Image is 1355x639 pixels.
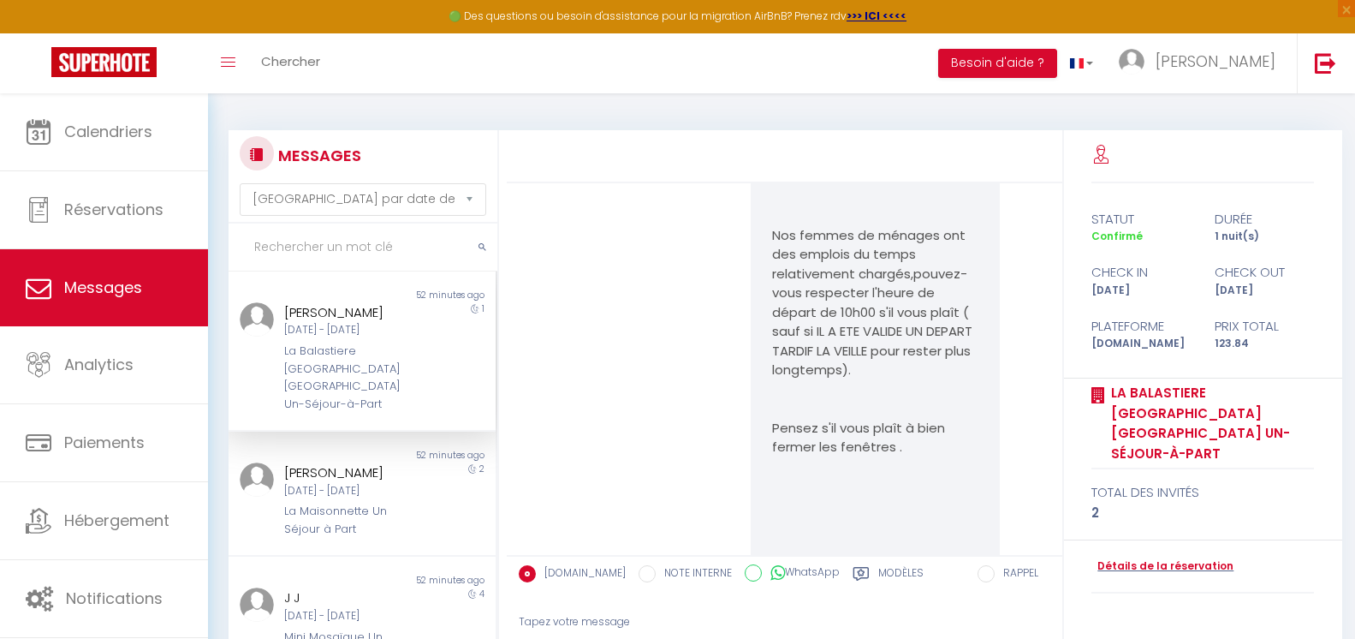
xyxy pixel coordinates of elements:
[1119,49,1144,75] img: ...
[1203,316,1325,337] div: Prix total
[362,449,496,463] div: 52 minutes ago
[64,354,134,375] span: Analytics
[64,199,163,220] span: Réservations
[479,463,484,475] span: 2
[1080,316,1203,337] div: Plateforme
[1080,262,1203,283] div: check in
[1106,33,1297,93] a: ... [PERSON_NAME]
[284,483,418,499] div: [DATE] - [DATE]
[284,463,418,483] div: [PERSON_NAME]
[1203,283,1325,299] div: [DATE]
[284,343,418,413] div: La Balastiere [GEOGRAPHIC_DATA] [GEOGRAPHIC_DATA] Un-Séjour-à-Part
[847,9,906,23] a: >>> ICI <<<<
[1080,283,1203,299] div: [DATE]
[1105,383,1314,463] a: La Balastiere [GEOGRAPHIC_DATA] [GEOGRAPHIC_DATA] Un-Séjour-à-Part
[1203,209,1325,230] div: durée
[1091,503,1314,523] div: 2
[938,49,1057,78] button: Besoin d'aide ?
[284,302,418,323] div: [PERSON_NAME]
[240,463,274,497] img: ...
[284,322,418,338] div: [DATE] - [DATE]
[1315,52,1336,74] img: logout
[1080,209,1203,230] div: statut
[64,510,169,531] span: Hébergement
[362,289,496,302] div: 52 minutes ago
[1080,336,1203,352] div: [DOMAIN_NAME]
[362,574,496,588] div: 52 minutes ago
[762,564,840,583] label: WhatsApp
[1203,336,1325,352] div: 123.84
[274,136,361,175] h3: MESSAGES
[479,588,484,600] span: 4
[1091,558,1233,575] a: Détails de la réservation
[261,52,320,70] span: Chercher
[878,565,924,587] label: Modèles
[64,121,152,142] span: Calendriers
[1203,229,1325,245] div: 1 nuit(s)
[240,302,274,337] img: ...
[656,565,732,584] label: NOTE INTERNE
[51,47,157,77] img: Super Booking
[248,33,333,93] a: Chercher
[284,588,418,608] div: J J
[772,226,969,283] font: Nos femmes de ménages ont des emplois du temps relativement chargés,
[66,588,163,609] span: Notifications
[772,226,978,380] p: pouvez-vous respecter l'heure de départ de 10h00 s'il vous plaît ( sauf si IL A ETE VALIDE UN DEP...
[1091,482,1314,503] div: total des invités
[240,588,274,622] img: ...
[64,432,145,453] span: Paiements
[229,224,497,272] input: Rechercher un mot clé
[1156,51,1275,72] span: [PERSON_NAME]
[772,419,948,457] font: Pensez s'il vous plaît à bien fermer les fenêtres .
[482,302,484,315] span: 1
[1091,229,1143,243] span: Confirmé
[1203,262,1325,283] div: check out
[536,565,626,584] label: [DOMAIN_NAME]
[995,565,1038,584] label: RAPPEL
[284,608,418,624] div: [DATE] - [DATE]
[284,503,418,538] div: La Maisonnette Un Séjour à Part
[64,277,142,298] span: Messages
